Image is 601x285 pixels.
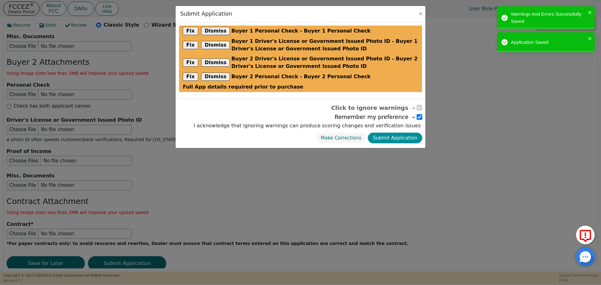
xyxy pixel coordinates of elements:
h3: Submit Application [180,11,232,17]
button: close [588,9,592,16]
button: Make Corrections [316,133,367,144]
button: Dismiss [201,73,230,81]
button: Submit Application [368,133,422,144]
span: Buyer 2 Driver's License or Government Issued Photo ID - Buyer 2 Driver's License or Government I... [231,55,418,70]
span: Click to ignore warnings [331,104,416,112]
span: Buyer 1 Driver's License or Government Issued Photo ID - Buyer 1 Driver's License or Government I... [231,38,418,53]
button: Report Error to FCC [576,226,595,244]
span: Buyer 1 Personal Check - Buyer 1 Personal Check [231,27,371,35]
button: close [588,35,592,42]
button: Fix [183,41,198,49]
button: Dismiss [201,41,230,49]
button: Dismiss [201,27,230,35]
button: Dismiss [201,59,230,67]
span: Remember my preference [335,113,416,121]
button: Fix [183,73,198,81]
div: Application Saved [511,39,586,46]
button: Fix [183,27,198,35]
span: Buyer 2 Personal Check - Buyer 2 Personal Check [231,73,371,80]
button: Close [418,11,424,17]
div: Warnings And Errors Successfully Saved [511,11,586,25]
button: Fix [183,59,198,67]
span: Full App details required prior to purchase [183,83,303,91]
label: I acknowledge that ignoring warnings can produce scoring changes and verification issues [192,122,422,130]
